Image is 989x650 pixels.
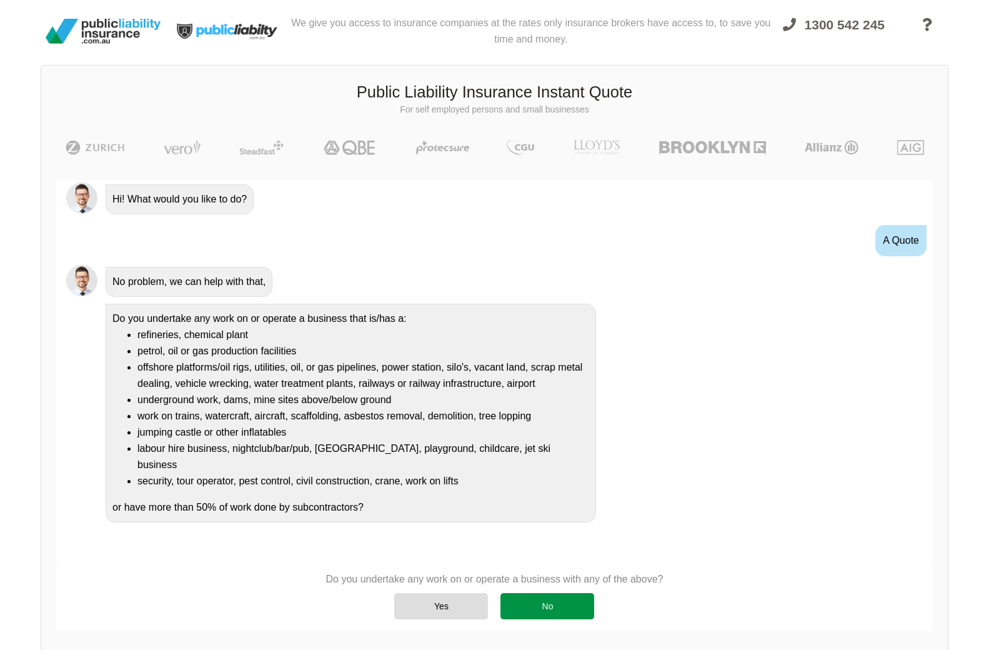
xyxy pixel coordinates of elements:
li: offshore platforms/oil rigs, utilities, oil, or gas pipelines, power station, silo's, vacant land... [137,359,589,392]
li: labour hire business, nightclub/bar/pub, [GEOGRAPHIC_DATA], playground, childcare, jet ski business [137,441,589,473]
div: Yes [394,593,488,619]
img: Steadfast | Public Liability Insurance [234,140,289,155]
li: refineries, chemical plant [137,327,589,343]
img: AIG | Public Liability Insurance [892,140,929,155]
div: A Quote [875,225,927,256]
img: LLOYD's | Public Liability Insurance [567,140,627,155]
img: Vero | Public Liability Insurance [158,140,206,155]
h3: Public Liability Insurance Instant Quote [51,81,938,104]
img: Chatbot | PLI [66,265,97,296]
img: Chatbot | PLI [66,182,97,214]
li: petrol, oil or gas production facilities [137,343,589,359]
div: No problem, we can help with that, [106,267,272,297]
img: Brooklyn | Public Liability Insurance [654,140,771,155]
div: We give you access to insurance companies at the rates only insurance brokers have access to, to ... [291,5,772,57]
img: Protecsure | Public Liability Insurance [411,140,474,155]
img: Public Liability Insurance [41,14,166,49]
img: CGU | Public Liability Insurance [502,140,539,155]
li: underground work, dams, mine sites above/below ground [137,392,589,408]
img: Public Liability Insurance Light [166,5,291,57]
li: work on trains, watercraft, aircraft, scaffolding, asbestos removal, demolition, tree lopping [137,408,589,424]
div: No [500,593,594,619]
img: QBE | Public Liability Insurance [316,140,384,155]
li: jumping castle or other inflatables [137,424,589,441]
img: Zurich | Public Liability Insurance [60,140,131,155]
span: 1300 542 245 [805,17,885,32]
p: For self employed persons and small businesses [51,104,938,116]
div: Hi! What would you like to do? [106,184,254,214]
img: Allianz | Public Liability Insurance [798,140,865,155]
li: security, tour operator, pest control, civil construction, crane, work on lifts [137,473,589,489]
div: Do you undertake any work on or operate a business that is/has a: or have more than 50% of work d... [106,304,596,522]
p: Do you undertake any work on or operate a business with any of the above? [326,572,663,586]
a: 1300 542 245 [772,10,896,57]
